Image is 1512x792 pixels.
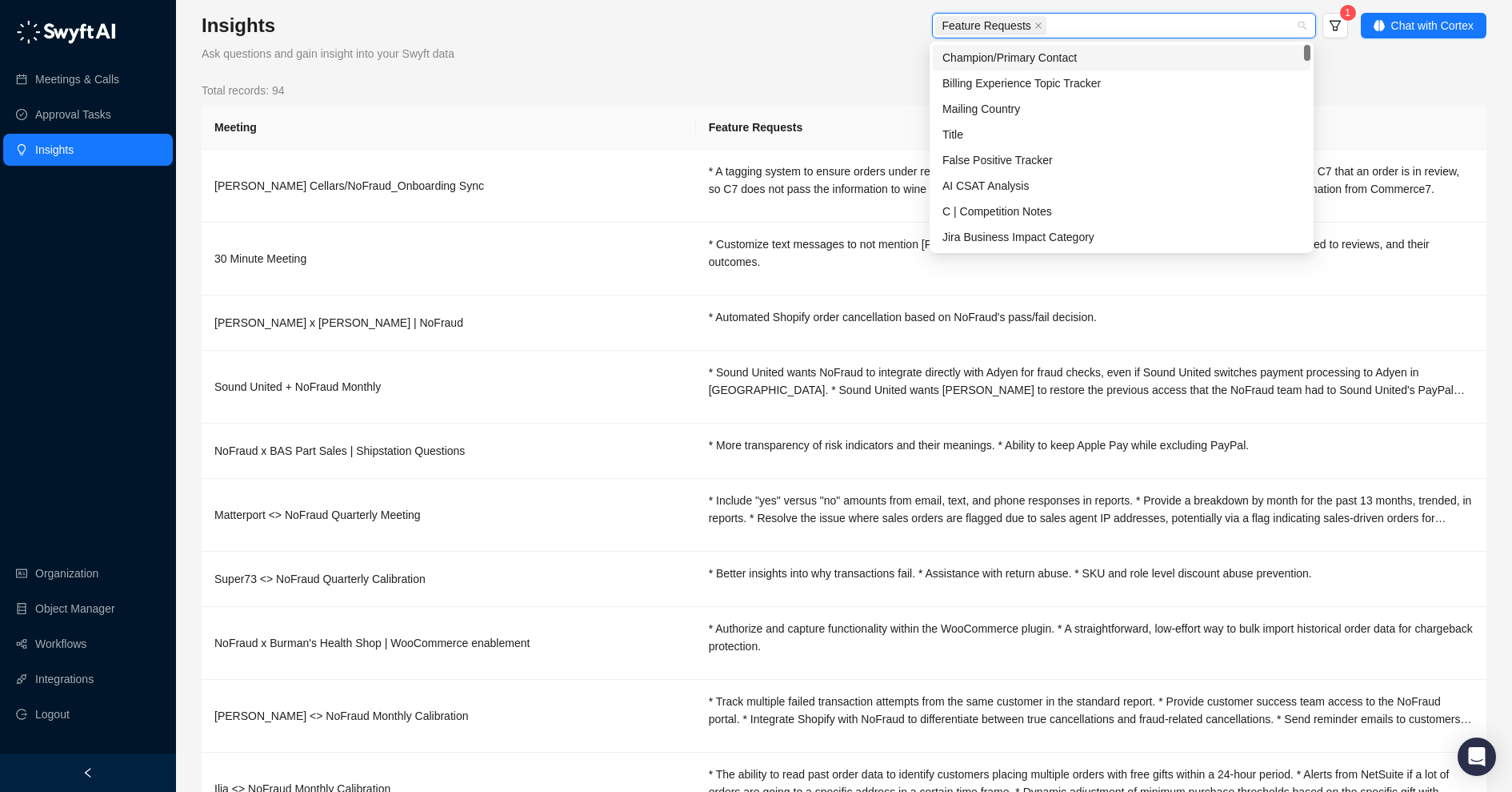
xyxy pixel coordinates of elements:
[202,351,696,424] td: Sound United + NoFraud Monthly
[933,45,1310,70] div: Champion/Primary Contact
[709,163,1474,198] div: * A tagging system to ensure orders under review or failed do not get sent to processing. * For N...
[709,620,1474,655] div: * Authorize and capture functionality within the WooCommerce plugin. * A straightforward, low-eff...
[933,224,1310,250] div: Jira Business Impact Category
[709,492,1474,527] div: * Include "yes" versus "no" amounts from email, text, and phone responses in reports. * Provide a...
[709,693,1474,728] div: * Track multiple failed transaction attempts from the same customer in the standard report. * Pro...
[35,628,86,660] a: Workflows
[933,122,1310,147] div: Title
[933,199,1310,224] div: C | Competition Notes
[1458,738,1496,776] div: Open Intercom Messenger
[35,557,98,589] a: Organization
[933,147,1310,173] div: False Positive Tracker
[202,680,696,753] td: [PERSON_NAME] <> NoFraud Monthly Calibration
[933,70,1310,96] div: Billing Experience Topic Tracker
[82,767,94,778] span: left
[1034,22,1042,30] span: close
[942,228,1301,246] div: Jira Business Impact Category
[202,295,696,351] td: [PERSON_NAME] x [PERSON_NAME] | NoFraud
[1340,5,1356,21] sup: 1
[935,16,1046,35] span: Feature Requests
[942,177,1301,195] div: AI CSAT Analysis
[709,364,1474,399] div: * Sound United wants NoFraud to integrate directly with Adyen for fraud checks, even if Sound Uni...
[709,565,1474,582] div: * Better insights into why transactions fail. * Assistance with return abuse. * SKU and role leve...
[202,47,454,60] span: Ask questions and gain insight into your Swyft data
[202,479,696,552] td: Matterport <> NoFraud Quarterly Meeting
[202,607,696,680] td: NoFraud x Burman's Health Shop | WooCommerce enablement
[1329,19,1342,32] span: filter
[35,698,70,730] span: Logout
[942,74,1301,92] div: Billing Experience Topic Tracker
[709,235,1474,271] div: * Customize text messages to not mention [PERSON_NAME]. * Obtain data on the number of texts, cal...
[16,709,27,720] span: logout
[942,100,1301,118] div: Mailing Country
[1345,7,1350,18] span: 1
[709,308,1474,326] div: * Automated Shopify order cancellation based on NoFraud's pass/fail decision.
[696,106,1486,150] th: Feature Requests
[202,223,696,295] td: 30 Minute Meeting
[35,663,94,695] a: Integrations
[202,150,696,223] td: [PERSON_NAME] Cellars/NoFraud_Onboarding Sync
[942,151,1301,169] div: False Positive Tracker
[35,98,111,131] a: Approval Tasks
[35,134,74,166] a: Insights
[1391,17,1474,34] span: Chat with Cortex
[202,82,285,99] span: Total records: 94
[942,17,1031,34] span: Feature Requests
[1361,13,1486,38] button: Chat with Cortex
[35,63,119,95] a: Meetings & Calls
[933,173,1310,199] div: AI CSAT Analysis
[35,593,115,625] a: Object Manager
[942,126,1301,143] div: Title
[933,96,1310,122] div: Mailing Country
[942,49,1301,66] div: Champion/Primary Contact
[202,13,454,38] h3: Insights
[16,20,116,44] img: logo-05li4sbe.png
[202,424,696,479] td: NoFraud x BAS Part Sales | Shipstation Questions
[202,552,696,607] td: Super73 <> NoFraud Quarterly Calibration
[202,106,696,150] th: Meeting
[942,203,1301,220] div: C | Competition Notes
[709,436,1474,454] div: * More transparency of risk indicators and their meanings. * Ability to keep Apple Pay while excl...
